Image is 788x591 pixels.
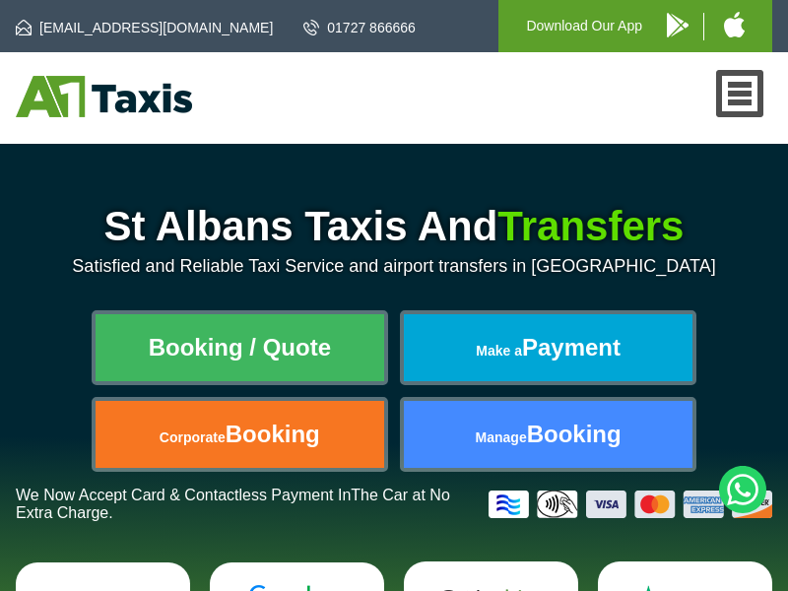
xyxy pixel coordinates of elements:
[476,343,522,359] span: Make a
[160,429,226,445] span: Corporate
[16,203,772,250] h1: St Albans Taxis And
[716,70,764,117] a: Nav
[724,12,745,37] img: A1 Taxis iPhone App
[476,429,527,445] span: Manage
[667,13,689,37] img: A1 Taxis Android App
[16,487,474,522] p: We Now Accept Card & Contactless Payment In
[489,491,772,518] img: Credit And Debit Cards
[16,256,772,277] p: Satisfied and Reliable Taxi Service and airport transfers in [GEOGRAPHIC_DATA]
[404,314,692,381] a: Make aPayment
[526,14,642,38] p: Download Our App
[16,487,450,521] span: The Car at No Extra Charge.
[96,401,384,468] a: CorporateBooking
[303,18,416,37] a: 01727 866666
[16,18,273,37] a: [EMAIL_ADDRESS][DOMAIN_NAME]
[96,314,384,381] a: Booking / Quote
[16,76,192,117] img: A1 Taxis St Albans LTD
[404,401,692,468] a: ManageBooking
[497,203,684,249] span: Transfers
